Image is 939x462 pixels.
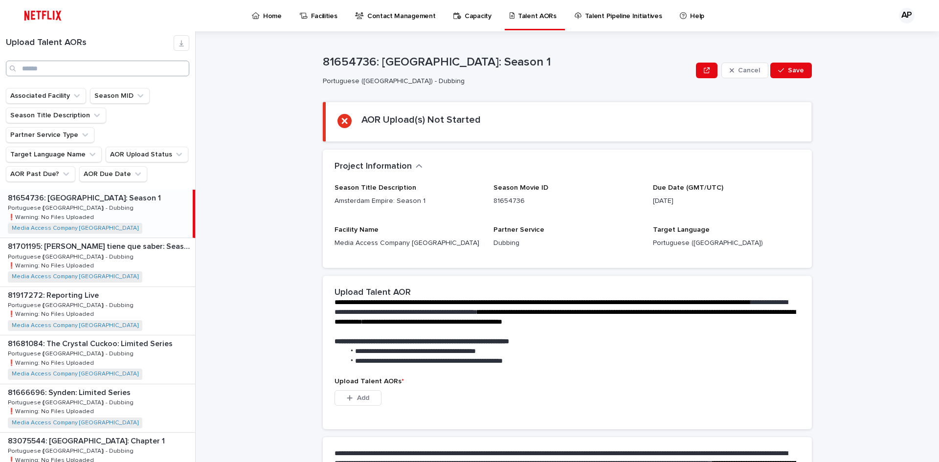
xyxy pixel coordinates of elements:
a: Media Access Company [GEOGRAPHIC_DATA] [12,273,138,280]
p: Portuguese ([GEOGRAPHIC_DATA]) - Dubbing [8,397,135,406]
p: ❗️Warning: No Files Uploaded [8,358,96,367]
p: Media Access Company [GEOGRAPHIC_DATA] [335,238,482,248]
span: Upload Talent AORs [335,378,404,385]
p: Amsterdam Empire: Season 1 [335,196,482,206]
button: AOR Due Date [79,166,147,182]
div: AP [899,8,915,23]
button: AOR Past Due? [6,166,75,182]
p: Portuguese ([GEOGRAPHIC_DATA]) - Dubbing [8,349,135,357]
span: Due Date (GMT/UTC) [653,184,723,191]
button: AOR Upload Status [106,147,188,162]
p: Portuguese ([GEOGRAPHIC_DATA]) - Dubbing [8,446,135,455]
span: Cancel [738,67,760,74]
button: Partner Service Type [6,127,94,143]
button: Associated Facility [6,88,86,104]
p: Portuguese ([GEOGRAPHIC_DATA]) - Dubbing [8,203,135,212]
p: [DATE] [653,196,800,206]
a: Media Access Company [GEOGRAPHIC_DATA] [12,225,138,232]
a: Media Access Company [GEOGRAPHIC_DATA] [12,419,138,426]
span: Season Title Description [335,184,416,191]
input: Search [6,61,189,76]
button: Project Information [335,161,423,172]
p: 81917272: Reporting Live [8,289,101,300]
p: 81654736: [GEOGRAPHIC_DATA]: Season 1 [8,192,163,203]
span: Add [357,395,369,401]
p: 83075544: [GEOGRAPHIC_DATA]: Chapter 1 [8,435,167,446]
button: Cancel [721,63,768,78]
p: 81701195: [PERSON_NAME] tiene que saber: Season 1 [8,240,193,251]
h2: Project Information [335,161,412,172]
a: Media Access Company [GEOGRAPHIC_DATA] [12,322,138,329]
button: Target Language Name [6,147,102,162]
h2: Upload Talent AOR [335,287,411,298]
p: Portuguese ([GEOGRAPHIC_DATA]) - Dubbing [8,300,135,309]
button: Add [335,390,381,406]
p: 81666696: Synden: Limited Series [8,386,133,397]
p: 81654736: [GEOGRAPHIC_DATA]: Season 1 [323,55,692,69]
p: Dubbing [493,238,641,248]
p: ❗️Warning: No Files Uploaded [8,406,96,415]
p: Portuguese ([GEOGRAPHIC_DATA]) - Dubbing [323,77,688,86]
p: 81654736 [493,196,641,206]
p: Portuguese ([GEOGRAPHIC_DATA]) - Dubbing [8,252,135,261]
span: Season Movie ID [493,184,548,191]
h1: Upload Talent AORs [6,38,174,48]
button: Save [770,63,812,78]
span: Partner Service [493,226,544,233]
h2: AOR Upload(s) Not Started [361,114,481,126]
span: Target Language [653,226,710,233]
p: 81681084: The Crystal Cuckoo: Limited Series [8,337,175,349]
p: Portuguese ([GEOGRAPHIC_DATA]) [653,238,800,248]
img: ifQbXi3ZQGMSEF7WDB7W [20,6,66,25]
p: ❗️Warning: No Files Uploaded [8,261,96,269]
p: ❗️Warning: No Files Uploaded [8,212,96,221]
span: Save [788,67,804,74]
button: Season Title Description [6,108,106,123]
a: Media Access Company [GEOGRAPHIC_DATA] [12,371,138,377]
p: ❗️Warning: No Files Uploaded [8,309,96,318]
span: Facility Name [335,226,379,233]
button: Season MID [90,88,150,104]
